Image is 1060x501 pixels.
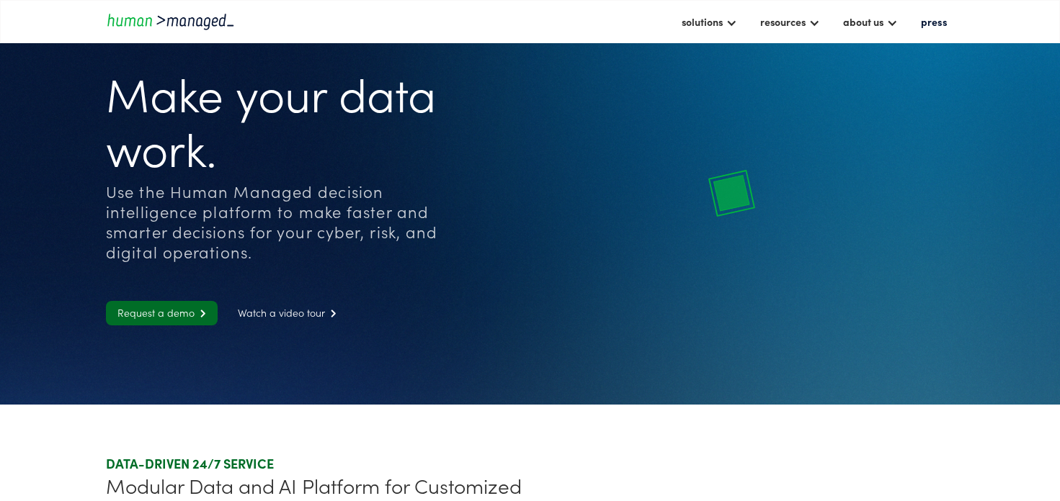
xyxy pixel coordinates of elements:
a: home [106,12,236,31]
div: about us [843,13,883,30]
div: resources [760,13,806,30]
div: solutions [682,13,723,30]
a: press [914,9,954,34]
h1: Make your data work. [106,65,471,174]
a: Watch a video tour [226,301,348,325]
span:  [195,309,206,318]
div: Use the Human Managed decision intelligence platform to make faster and smarter decisions for you... [106,181,471,262]
div: resources [753,9,827,34]
div: solutions [674,9,744,34]
a: Request a demo [106,301,218,325]
span:  [325,309,337,318]
div: DATA-DRIVEN 24/7 SERVICE [106,455,524,472]
div: about us [836,9,905,34]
